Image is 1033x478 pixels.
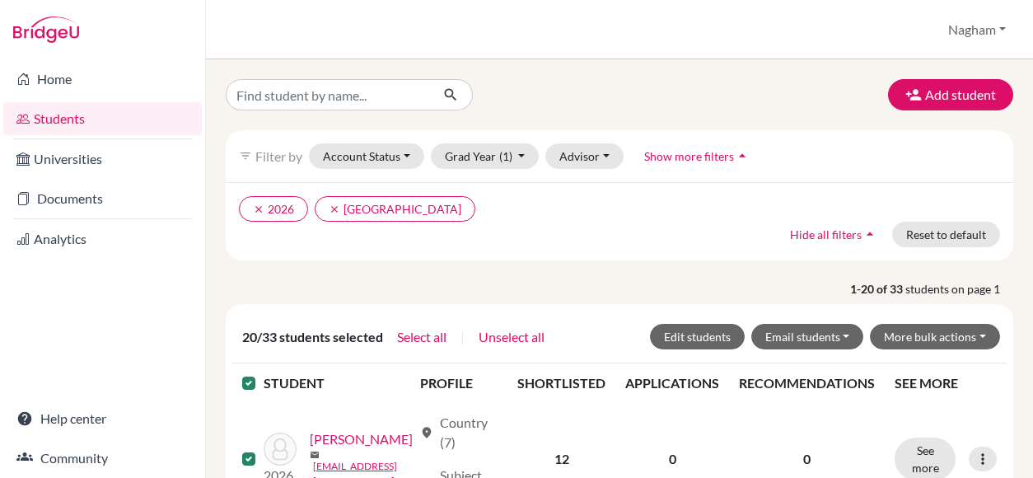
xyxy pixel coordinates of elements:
span: | [460,327,465,347]
button: Email students [751,324,864,349]
span: location_on [420,426,433,439]
button: Grad Year(1) [431,143,540,169]
a: Documents [3,182,202,215]
i: arrow_drop_up [734,148,750,164]
th: SEE MORE [885,363,1007,403]
button: Reset to default [892,222,1000,247]
a: Help center [3,402,202,435]
span: Hide all filters [790,227,862,241]
button: More bulk actions [870,324,1000,349]
span: Show more filters [644,149,734,163]
button: Unselect all [478,326,545,348]
i: arrow_drop_up [862,226,878,242]
th: PROFILE [410,363,507,403]
a: Community [3,442,202,475]
button: Hide all filtersarrow_drop_up [776,222,892,247]
button: Show more filtersarrow_drop_up [630,143,764,169]
div: Country (7) [420,413,498,452]
a: [PERSON_NAME] [310,429,413,449]
input: Find student by name... [226,79,430,110]
button: Account Status [309,143,424,169]
th: SHORTLISTED [507,363,615,403]
i: clear [253,204,264,215]
button: Add student [888,79,1013,110]
img: Bridge-U [13,16,79,43]
button: Edit students [650,324,745,349]
span: (1) [499,149,512,163]
th: APPLICATIONS [615,363,729,403]
span: students on page 1 [905,280,1013,298]
a: Home [3,63,202,96]
i: clear [329,204,340,215]
a: Analytics [3,223,202,255]
button: Advisor [545,143,624,169]
a: Students [3,102,202,135]
th: STUDENT [264,363,411,403]
p: 0 [739,449,875,469]
a: Universities [3,143,202,176]
strong: 1-20 of 33 [850,280,905,298]
button: clear2026 [239,196,308,222]
button: Nagham [941,14,1013,45]
span: Filter by [255,148,302,164]
span: 20/33 students selected [242,327,383,347]
i: filter_list [239,149,252,162]
button: Select all [396,326,447,348]
span: mail [310,450,320,460]
img: Abdelfattah, Farah [264,433,297,466]
button: clear[GEOGRAPHIC_DATA] [315,196,475,222]
th: RECOMMENDATIONS [729,363,885,403]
